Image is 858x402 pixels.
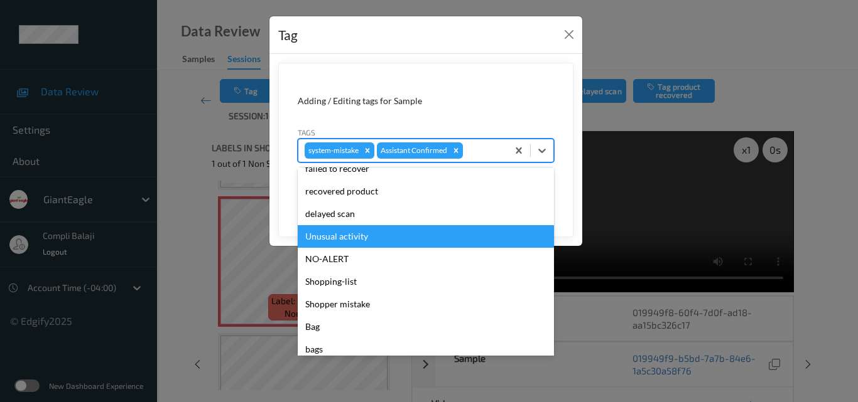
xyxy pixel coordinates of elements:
[377,142,449,159] div: Assistant Confirmed
[449,142,463,159] div: Remove Assistant Confirmed
[298,270,554,293] div: Shopping-list
[298,338,554,361] div: bags
[361,142,374,159] div: Remove system-mistake
[298,225,554,248] div: Unusual activity
[298,95,554,107] div: Adding / Editing tags for Sample
[298,180,554,203] div: recovered product
[298,203,554,225] div: delayed scan
[278,25,298,45] div: Tag
[298,293,554,315] div: Shopper mistake
[298,248,554,270] div: NO-ALERT
[298,315,554,338] div: Bag
[298,157,554,180] div: failed to recover
[560,26,578,43] button: Close
[298,127,315,138] label: Tags
[305,142,361,159] div: system-mistake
